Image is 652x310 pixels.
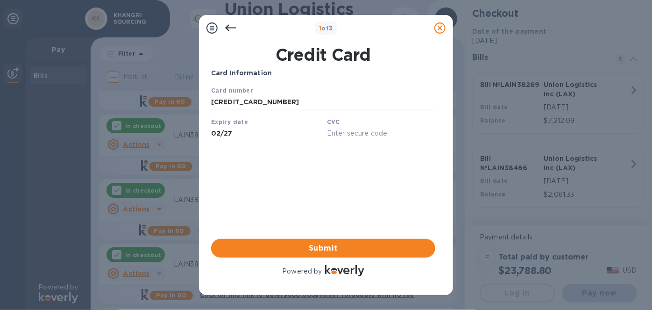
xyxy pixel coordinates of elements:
[219,243,428,254] span: Submit
[211,239,435,258] button: Submit
[211,86,435,144] iframe: Your browser does not support iframes
[319,25,333,32] b: of 3
[211,69,272,77] b: Card Information
[207,45,439,65] h1: Credit Card
[319,25,321,32] span: 1
[282,267,322,276] p: Powered by
[325,265,364,276] img: Logo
